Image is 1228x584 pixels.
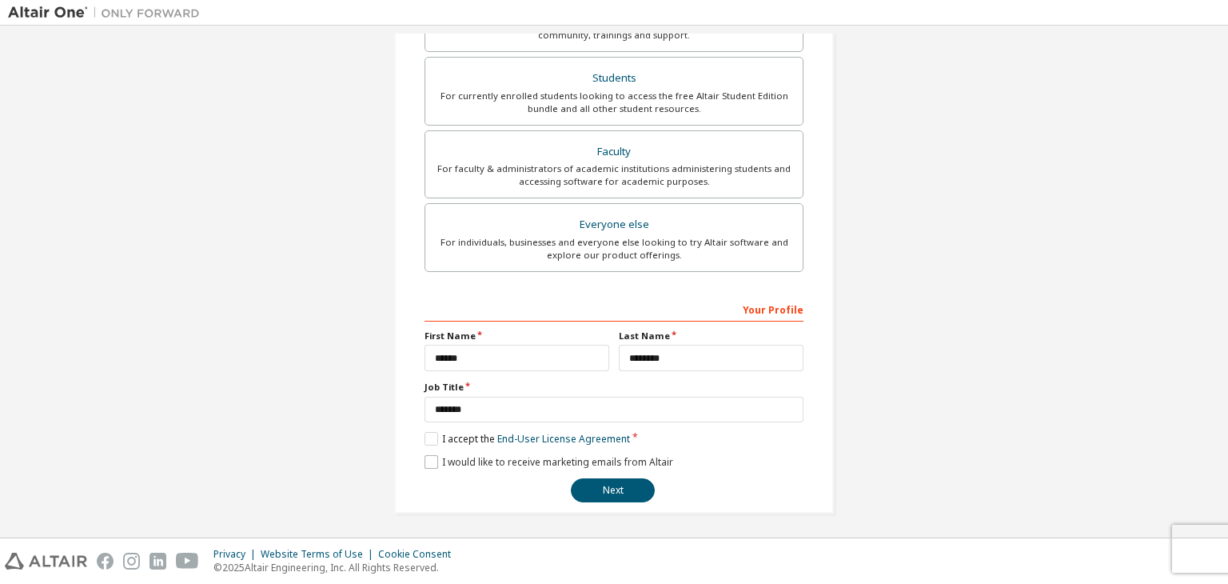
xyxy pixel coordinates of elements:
[261,548,378,561] div: Website Terms of Use
[425,296,803,322] div: Your Profile
[497,432,630,446] a: End-User License Agreement
[619,330,803,342] label: Last Name
[97,553,114,570] img: facebook.svg
[571,478,655,502] button: Next
[425,381,803,394] label: Job Title
[176,553,199,570] img: youtube.svg
[5,553,87,570] img: altair_logo.svg
[425,330,609,342] label: First Name
[8,5,208,21] img: Altair One
[435,162,793,188] div: For faculty & administrators of academic institutions administering students and accessing softwa...
[378,548,460,561] div: Cookie Consent
[435,141,793,163] div: Faculty
[435,236,793,262] div: For individuals, businesses and everyone else looking to try Altair software and explore our prod...
[435,214,793,236] div: Everyone else
[435,67,793,90] div: Students
[425,432,630,446] label: I accept the
[213,548,261,561] div: Privacy
[123,553,140,570] img: instagram.svg
[213,561,460,574] p: © 2025 Altair Engineering, Inc. All Rights Reserved.
[435,90,793,115] div: For currently enrolled students looking to access the free Altair Student Edition bundle and all ...
[150,553,166,570] img: linkedin.svg
[425,455,673,469] label: I would like to receive marketing emails from Altair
